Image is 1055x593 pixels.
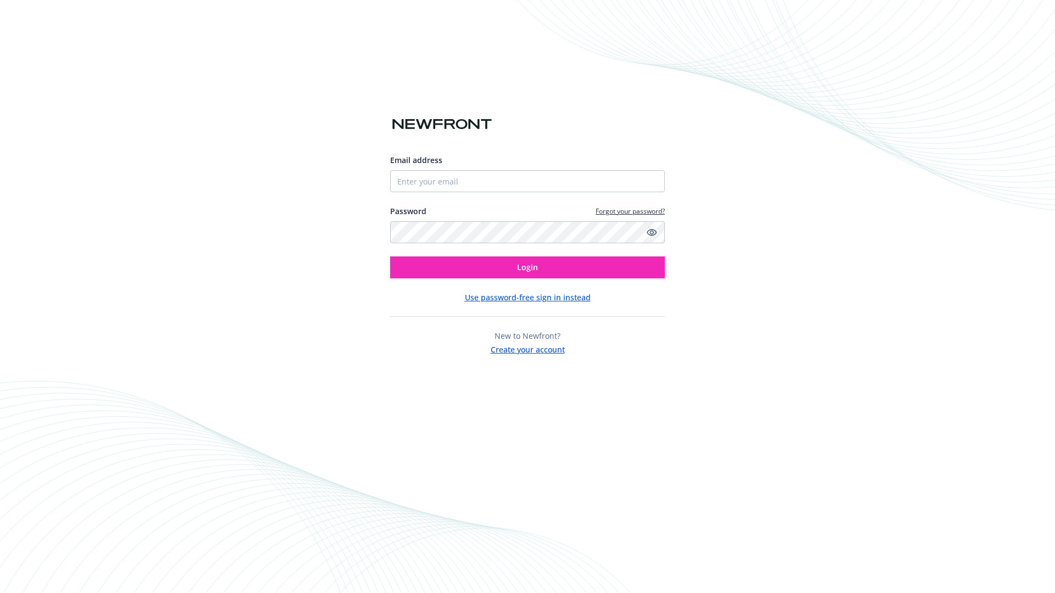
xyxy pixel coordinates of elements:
[517,262,538,272] span: Login
[465,292,591,303] button: Use password-free sign in instead
[390,205,426,217] label: Password
[390,256,665,278] button: Login
[390,115,494,134] img: Newfront logo
[596,206,665,216] a: Forgot your password?
[390,155,442,165] span: Email address
[495,331,560,341] span: New to Newfront?
[390,221,665,243] input: Enter your password
[645,226,658,239] a: Show password
[491,342,565,355] button: Create your account
[390,170,665,192] input: Enter your email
